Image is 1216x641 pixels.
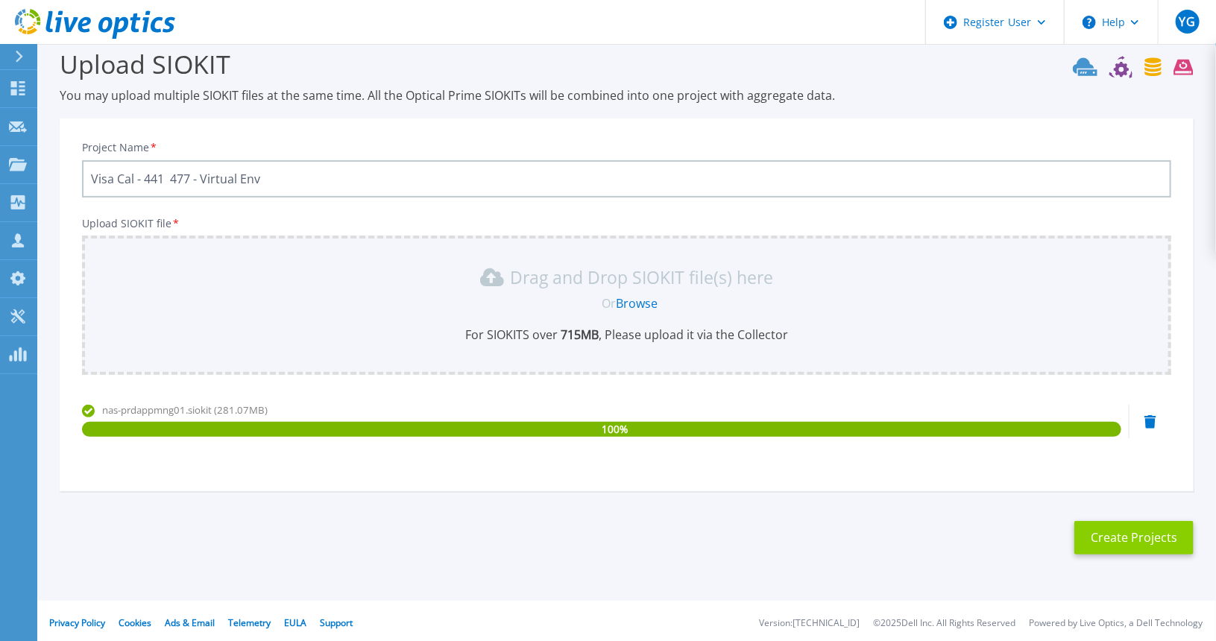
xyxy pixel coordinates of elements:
p: You may upload multiple SIOKIT files at the same time. All the Optical Prime SIOKITs will be comb... [60,87,1194,104]
a: Telemetry [228,616,271,629]
p: Drag and Drop SIOKIT file(s) here [510,270,773,285]
span: YG [1179,16,1195,28]
b: 715 MB [558,326,599,343]
label: Project Name [82,142,158,153]
a: Ads & Email [165,616,215,629]
li: Version: [TECHNICAL_ID] [759,619,860,628]
span: nas-prdappmng01.siokit (281.07MB) [102,403,268,417]
span: Or [602,295,616,312]
a: Privacy Policy [49,616,105,629]
p: For SIOKITS over , Please upload it via the Collector [91,326,1162,343]
div: Drag and Drop SIOKIT file(s) here OrBrowseFor SIOKITS over 715MB, Please upload it via the Collector [91,265,1162,343]
button: Create Projects [1074,521,1194,555]
input: Enter Project Name [82,160,1171,198]
a: Browse [616,295,658,312]
li: © 2025 Dell Inc. All Rights Reserved [873,619,1015,628]
h3: Upload SIOKIT [60,47,1194,81]
span: 100 % [602,422,628,437]
a: EULA [284,616,306,629]
p: Upload SIOKIT file [82,218,1171,230]
li: Powered by Live Optics, a Dell Technology [1029,619,1203,628]
a: Support [320,616,353,629]
a: Cookies [119,616,151,629]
